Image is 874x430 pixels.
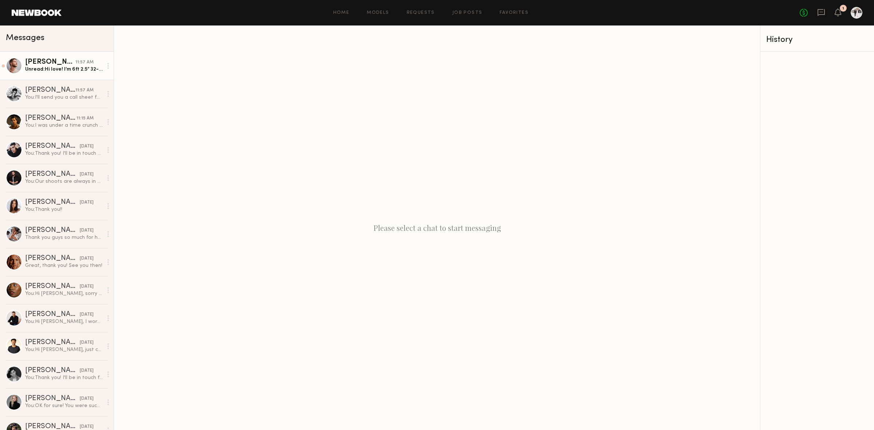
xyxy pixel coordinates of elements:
div: [PERSON_NAME] [25,367,80,374]
div: [DATE] [80,255,94,262]
a: Favorites [500,11,528,15]
div: Thank you guys so much for having me. Was such a fun day! [25,234,103,241]
div: You: Hi [PERSON_NAME], I work for a men's suit company and we are planning a shoot. Can you pleas... [25,318,103,325]
a: Requests [407,11,435,15]
div: 11:15 AM [76,115,94,122]
div: You: Our shoots are always in SoCal so SoCal is ideal but if their rate is reasonable and they ca... [25,178,103,185]
a: Models [367,11,389,15]
div: You: I'll send you a call sheet for the shoot in the next few days too. [25,94,103,101]
a: Job Posts [452,11,483,15]
div: [PERSON_NAME] [25,339,80,346]
div: You: Thank you!! [25,206,103,213]
div: [PERSON_NAME] [25,59,75,66]
div: You: Hi [PERSON_NAME], sorry I forgot to cancel the booking after the product fitting did not wor... [25,290,103,297]
div: [DATE] [80,395,94,402]
div: You: Thank you! I'll be in touch for future shoots! [25,374,103,381]
div: 1 [842,7,844,11]
div: [PERSON_NAME] [25,395,80,402]
a: Home [333,11,350,15]
div: [DATE] [80,283,94,290]
div: Unread: Hi love! I’m 6ft 2.5” 32-33 waist 32-34 inseam and 10.5 shoe :)) [25,66,103,73]
div: [DATE] [80,143,94,150]
div: [PERSON_NAME] [25,283,80,290]
div: [PERSON_NAME] [25,199,80,206]
div: [DATE] [80,199,94,206]
div: You: I was under a time crunch so when you were out I sent a request to the next model on our lis... [25,122,103,129]
div: You: OK for sure! You were such a professional, it was wonderful to work with you! [25,402,103,409]
div: [DATE] [80,311,94,318]
div: [DATE] [80,171,94,178]
div: [PERSON_NAME] [25,171,80,178]
div: You: Thank you! I'll be in touch shortly about [MEDICAL_DATA] [25,150,103,157]
div: Great, thank you! See you then! [25,262,103,269]
div: [PERSON_NAME] [25,115,76,122]
div: Please select a chat to start messaging [114,25,760,430]
div: You: Hi [PERSON_NAME], just checking in to see if you got my message about our prom shoot, we'd l... [25,346,103,353]
div: [PERSON_NAME] [25,143,80,150]
div: [DATE] [80,227,94,234]
span: Messages [6,34,44,42]
div: 11:57 AM [75,59,94,66]
div: History [766,36,868,44]
div: [PERSON_NAME] [25,311,80,318]
div: [PERSON_NAME] [25,227,80,234]
div: [DATE] [80,367,94,374]
div: [PERSON_NAME] [25,87,75,94]
div: [PERSON_NAME] [25,255,80,262]
div: 11:57 AM [75,87,94,94]
div: [DATE] [80,339,94,346]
